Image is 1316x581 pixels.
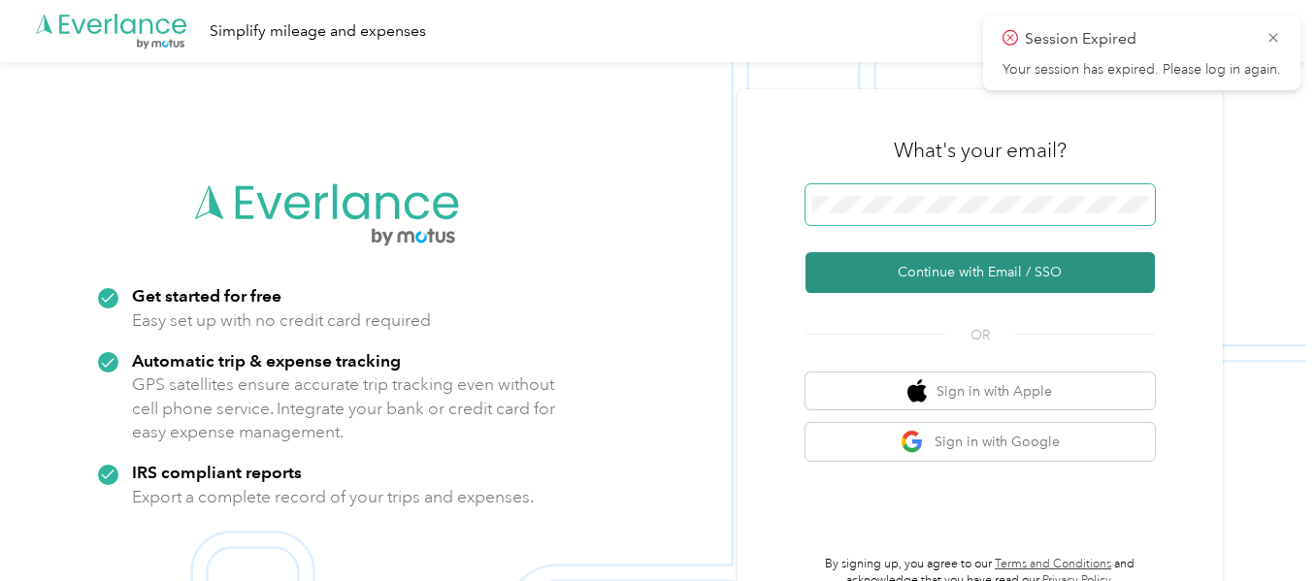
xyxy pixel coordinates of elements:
strong: IRS compliant reports [132,462,302,482]
p: GPS satellites ensure accurate trip tracking even without cell phone service. Integrate your bank... [132,372,556,444]
img: google logo [901,430,925,454]
button: google logoSign in with Google [806,423,1155,461]
p: Export a complete record of your trips and expenses. [132,485,534,509]
h3: What's your email? [894,137,1067,164]
span: OR [946,325,1014,345]
div: Simplify mileage and expenses [210,19,426,44]
strong: Get started for free [132,285,281,306]
button: apple logoSign in with Apple [806,372,1155,410]
strong: Automatic trip & expense tracking [132,350,401,371]
p: Easy set up with no credit card required [132,308,431,333]
img: apple logo [907,379,927,403]
a: Terms and Conditions [995,557,1111,571]
button: Continue with Email / SSO [806,252,1155,293]
p: Session Expired [1025,27,1252,51]
p: Your session has expired. Please log in again. [1003,61,1281,79]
